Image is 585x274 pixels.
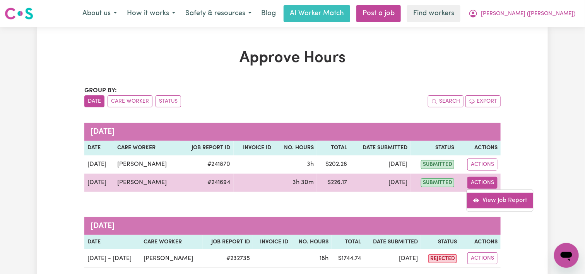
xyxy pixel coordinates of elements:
span: submitted [421,160,454,169]
button: About us [77,5,122,22]
button: sort invoices by paid status [156,95,181,107]
td: # 232735 [203,249,253,268]
button: Actions [467,252,498,264]
th: Job Report ID [180,141,234,155]
th: Total [317,141,350,155]
th: Actions [460,235,501,250]
button: Actions [467,159,498,171]
span: Group by: [84,88,117,94]
th: Date Submitted [350,141,411,155]
a: Find workers [407,5,460,22]
a: View job report 241694 [467,193,533,208]
a: Careseekers logo [5,5,33,22]
th: Care worker [140,235,203,250]
a: Blog [257,5,281,22]
button: How it works [122,5,180,22]
th: Total [332,235,364,250]
span: submitted [421,178,454,187]
th: Date Submitted [364,235,421,250]
td: [DATE] [350,155,411,174]
th: No. Hours [291,235,332,250]
td: $ 226.17 [317,174,350,192]
th: Status [421,235,460,250]
a: Post a job [356,5,401,22]
img: Careseekers logo [5,7,33,21]
td: $ 1744.74 [332,249,364,268]
span: 3 hours [307,161,314,167]
th: Date [84,141,114,155]
button: Export [465,95,501,107]
caption: [DATE] [84,217,501,235]
td: # 241870 [180,155,234,174]
button: sort invoices by date [84,95,104,107]
th: Job Report ID [203,235,253,250]
span: [PERSON_NAME] ([PERSON_NAME]) [481,10,575,18]
td: [PERSON_NAME] [114,174,180,192]
th: Date [84,235,140,250]
td: [DATE] - [DATE] [84,249,140,268]
div: Actions [467,189,534,212]
td: # 241694 [180,174,234,192]
a: AI Worker Match [284,5,350,22]
td: [PERSON_NAME] [114,155,180,174]
button: Safety & resources [180,5,257,22]
span: 3 hours 30 minutes [292,179,314,186]
th: Actions [457,141,501,155]
span: 18 hours [320,255,328,262]
th: Invoice ID [253,235,291,250]
caption: [DATE] [84,123,501,141]
td: [DATE] [350,174,411,192]
td: [DATE] [84,155,114,174]
td: $ 202.26 [317,155,350,174]
th: Care worker [114,141,180,155]
td: [PERSON_NAME] [140,249,203,268]
button: sort invoices by care worker [108,95,152,107]
h1: Approve Hours [84,49,501,67]
iframe: Button to launch messaging window [554,243,579,268]
button: Actions [467,177,498,189]
span: rejected [428,254,457,263]
td: [DATE] [84,174,114,192]
th: Status [411,141,457,155]
td: [DATE] [364,249,421,268]
button: Search [428,95,464,107]
th: No. Hours [274,141,317,155]
button: My Account [464,5,580,22]
th: Invoice ID [234,141,275,155]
